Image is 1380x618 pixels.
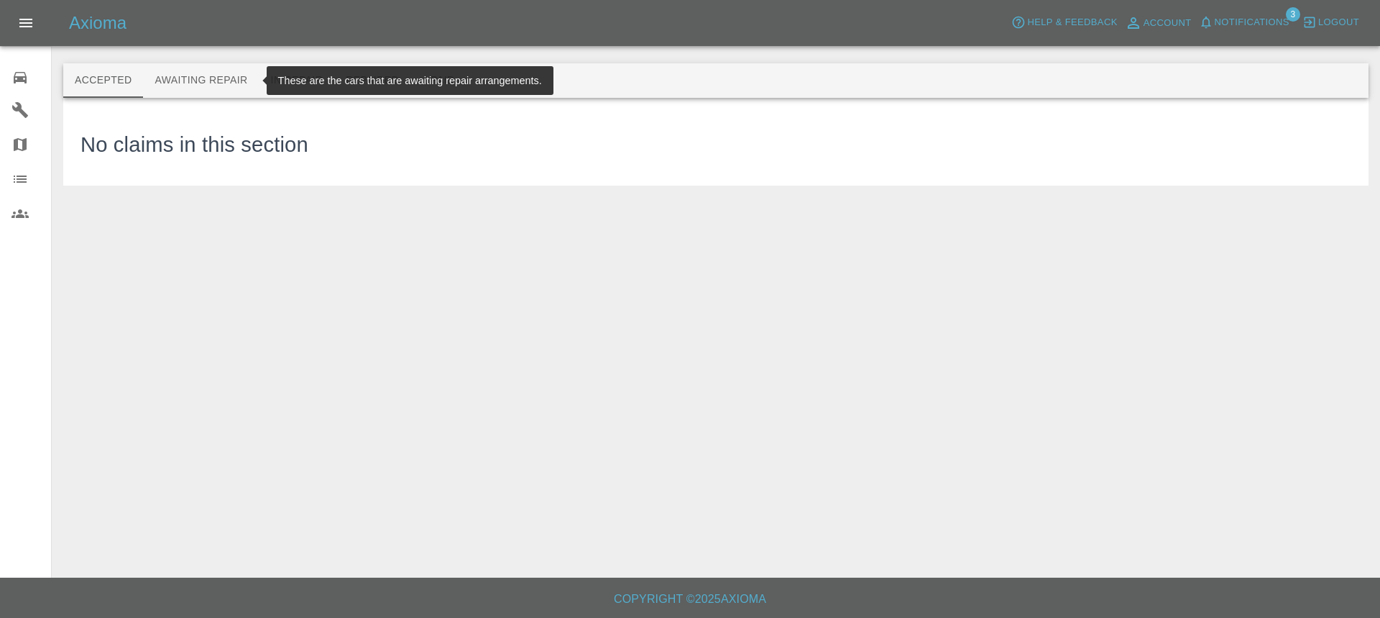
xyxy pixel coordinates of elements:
[11,589,1368,609] h6: Copyright © 2025 Axioma
[1299,12,1363,34] button: Logout
[1027,14,1117,31] span: Help & Feedback
[1286,7,1300,22] span: 3
[80,129,308,161] h3: No claims in this section
[1008,12,1121,34] button: Help & Feedback
[63,63,143,98] button: Accepted
[1318,14,1359,31] span: Logout
[143,63,259,98] button: Awaiting Repair
[69,12,126,35] h5: Axioma
[259,63,335,98] button: In Repair
[9,6,43,40] button: Open drawer
[1195,12,1293,34] button: Notifications
[334,63,410,98] button: Repaired
[1215,14,1289,31] span: Notifications
[1144,15,1192,32] span: Account
[1121,12,1195,35] a: Account
[410,63,475,98] button: Paid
